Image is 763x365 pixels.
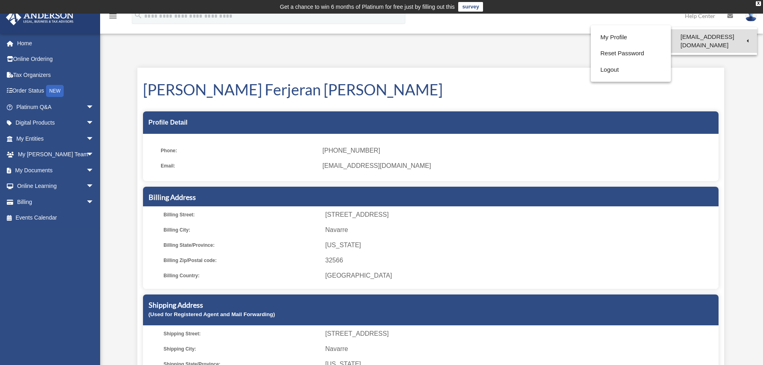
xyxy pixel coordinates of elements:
[591,45,671,62] a: Reset Password
[6,99,106,115] a: Platinum Q&Aarrow_drop_down
[325,240,715,251] span: [US_STATE]
[163,209,320,220] span: Billing Street:
[86,162,102,179] span: arrow_drop_down
[161,145,317,156] span: Phone:
[108,14,118,21] a: menu
[86,131,102,147] span: arrow_drop_down
[143,111,719,134] div: Profile Detail
[322,160,713,171] span: [EMAIL_ADDRESS][DOMAIN_NAME]
[6,210,106,226] a: Events Calendar
[4,10,76,25] img: Anderson Advisors Platinum Portal
[458,2,483,12] a: survey
[149,192,713,202] h5: Billing Address
[86,147,102,163] span: arrow_drop_down
[6,83,106,99] a: Order StatusNEW
[163,270,320,281] span: Billing Country:
[325,224,715,236] span: Navarre
[86,115,102,131] span: arrow_drop_down
[163,255,320,266] span: Billing Zip/Postal code:
[6,115,106,131] a: Digital Productsarrow_drop_down
[280,2,455,12] div: Get a chance to win 6 months of Platinum for free just by filling out this
[86,194,102,210] span: arrow_drop_down
[108,11,118,21] i: menu
[163,224,320,236] span: Billing City:
[591,62,671,78] a: Logout
[671,29,757,53] a: [EMAIL_ADDRESS][DOMAIN_NAME]
[6,147,106,163] a: My [PERSON_NAME] Teamarrow_drop_down
[149,300,713,310] h5: Shipping Address
[6,35,106,51] a: Home
[143,79,719,100] h1: [PERSON_NAME] Ferjeran [PERSON_NAME]
[161,160,317,171] span: Email:
[149,311,275,317] small: (Used for Registered Agent and Mail Forwarding)
[6,178,106,194] a: Online Learningarrow_drop_down
[745,10,757,22] img: User Pic
[6,67,106,83] a: Tax Organizers
[6,194,106,210] a: Billingarrow_drop_down
[134,11,143,20] i: search
[86,99,102,115] span: arrow_drop_down
[46,85,64,97] div: NEW
[325,270,715,281] span: [GEOGRAPHIC_DATA]
[86,178,102,195] span: arrow_drop_down
[591,29,671,46] a: My Profile
[6,131,106,147] a: My Entitiesarrow_drop_down
[322,145,713,156] span: [PHONE_NUMBER]
[756,1,761,6] div: close
[325,343,715,355] span: Navarre
[163,328,320,339] span: Shipping Street:
[6,162,106,178] a: My Documentsarrow_drop_down
[6,51,106,67] a: Online Ordering
[325,209,715,220] span: [STREET_ADDRESS]
[325,328,715,339] span: [STREET_ADDRESS]
[325,255,715,266] span: 32566
[163,343,320,355] span: Shipping City:
[163,240,320,251] span: Billing State/Province:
